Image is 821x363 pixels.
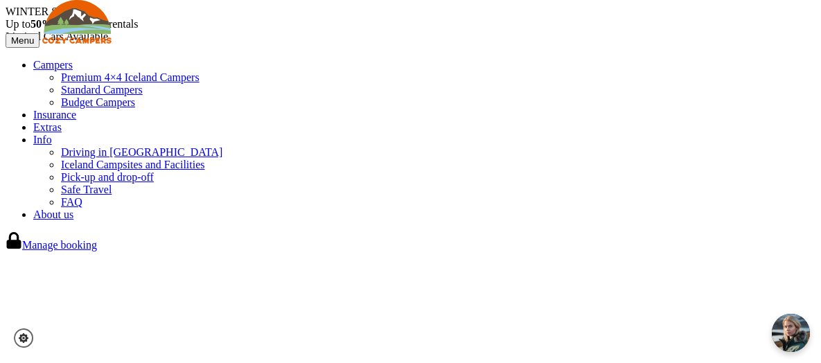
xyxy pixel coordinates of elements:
[61,71,200,83] a: Premium 4×4 Iceland Campers
[61,171,154,183] a: Pick-up and drop-off
[6,33,39,48] button: Menu
[33,134,52,145] a: Info
[772,314,810,352] img: Freyja at Cozy Campers
[33,109,76,121] a: Insurance
[6,239,97,251] a: Manage booking
[61,159,205,170] a: Iceland Campsites and Facilities
[33,209,73,220] a: About us
[772,314,810,352] button: chat-button
[33,121,62,133] a: Extras
[61,84,143,96] a: Standard Campers
[6,30,815,43] div: Limited Cars Available
[33,59,73,71] a: Campers
[6,6,815,18] div: WINTER SPECIAL
[61,184,112,195] a: Safe Travel
[61,196,82,208] a: FAQ
[61,96,135,108] a: Budget Campers
[6,18,815,30] div: Up to winter rentals
[14,328,42,348] a: Cookie settings
[61,146,222,158] a: Driving in [GEOGRAPHIC_DATA]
